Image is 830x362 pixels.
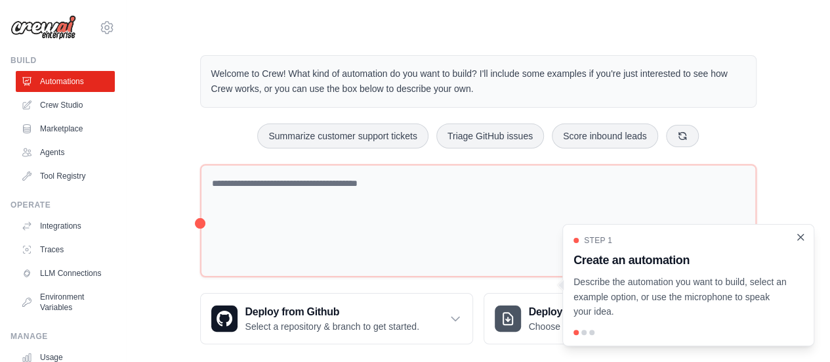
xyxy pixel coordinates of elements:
a: Marketplace [16,118,115,139]
p: Welcome to Crew! What kind of automation do you want to build? I'll include some examples if you'... [211,66,745,97]
p: Choose a zip file to upload. [529,320,640,333]
div: Operate [10,200,115,210]
button: Score inbound leads [552,124,658,148]
a: Agents [16,142,115,163]
a: Automations [16,71,115,92]
a: Tool Registry [16,166,115,187]
a: Crew Studio [16,95,115,116]
a: LLM Connections [16,263,115,284]
a: Traces [16,239,115,260]
h3: Deploy from Github [245,304,419,320]
h3: Deploy from zip file [529,304,640,320]
div: Manage [10,331,115,342]
h3: Create an automation [573,251,787,269]
button: Summarize customer support tickets [257,124,428,148]
button: Close walkthrough [795,232,806,242]
a: Environment Variables [16,286,115,318]
img: Logo [10,15,76,40]
button: Triage GitHub issues [436,124,544,148]
iframe: Chat Widget [764,299,830,362]
p: Describe the automation you want to build, select an example option, or use the microphone to spe... [573,275,787,319]
div: Widżet czatu [764,299,830,362]
span: Step 1 [584,235,612,246]
p: Select a repository & branch to get started. [245,320,419,333]
div: Build [10,55,115,66]
a: Integrations [16,215,115,237]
